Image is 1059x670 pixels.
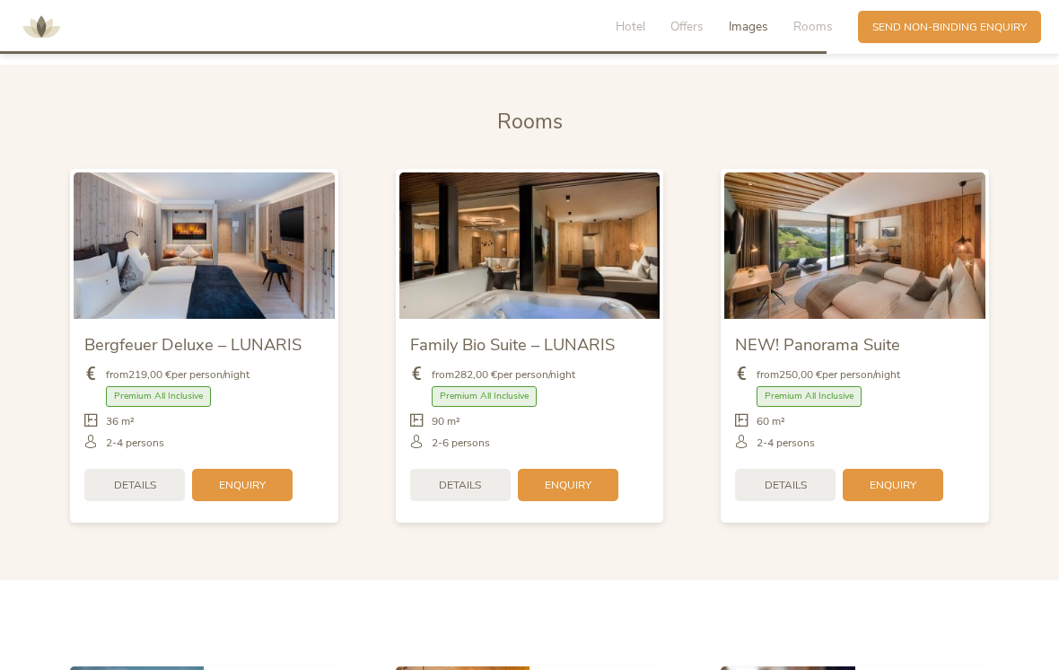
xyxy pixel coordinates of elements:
[432,436,490,451] span: 2-6 persons
[872,20,1027,35] span: Send non-binding enquiry
[128,367,171,382] b: 219,00 €
[106,386,211,407] span: Premium All Inclusive
[439,478,481,493] span: Details
[616,18,645,35] span: Hotel
[870,478,916,493] span: Enquiry
[114,478,156,493] span: Details
[545,478,591,493] span: Enquiry
[14,22,68,31] a: AMONTI & LUNARIS Wellnessresort
[757,436,815,451] span: 2-4 persons
[74,172,335,319] img: Bergfeuer Deluxe – LUNARIS
[670,18,704,35] span: Offers
[765,478,807,493] span: Details
[454,367,497,382] b: 282,00 €
[106,436,164,451] span: 2-4 persons
[497,108,563,136] span: Rooms
[106,367,249,383] span: from per person/night
[729,18,768,35] span: Images
[219,478,266,493] span: Enquiry
[757,414,785,429] span: 60 m²
[106,414,135,429] span: 36 m²
[724,172,985,319] img: NEW! Panorama Suite
[410,333,615,356] span: Family Bio Suite – LUNARIS
[757,367,900,383] span: from per person/night
[432,386,537,407] span: Premium All Inclusive
[432,414,460,429] span: 90 m²
[399,172,661,319] img: Family Bio Suite – LUNARIS
[757,386,862,407] span: Premium All Inclusive
[779,367,822,382] b: 250,00 €
[432,367,575,383] span: from per person/night
[793,18,833,35] span: Rooms
[84,333,302,356] span: Bergfeuer Deluxe – LUNARIS
[735,333,900,356] span: NEW! Panorama Suite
